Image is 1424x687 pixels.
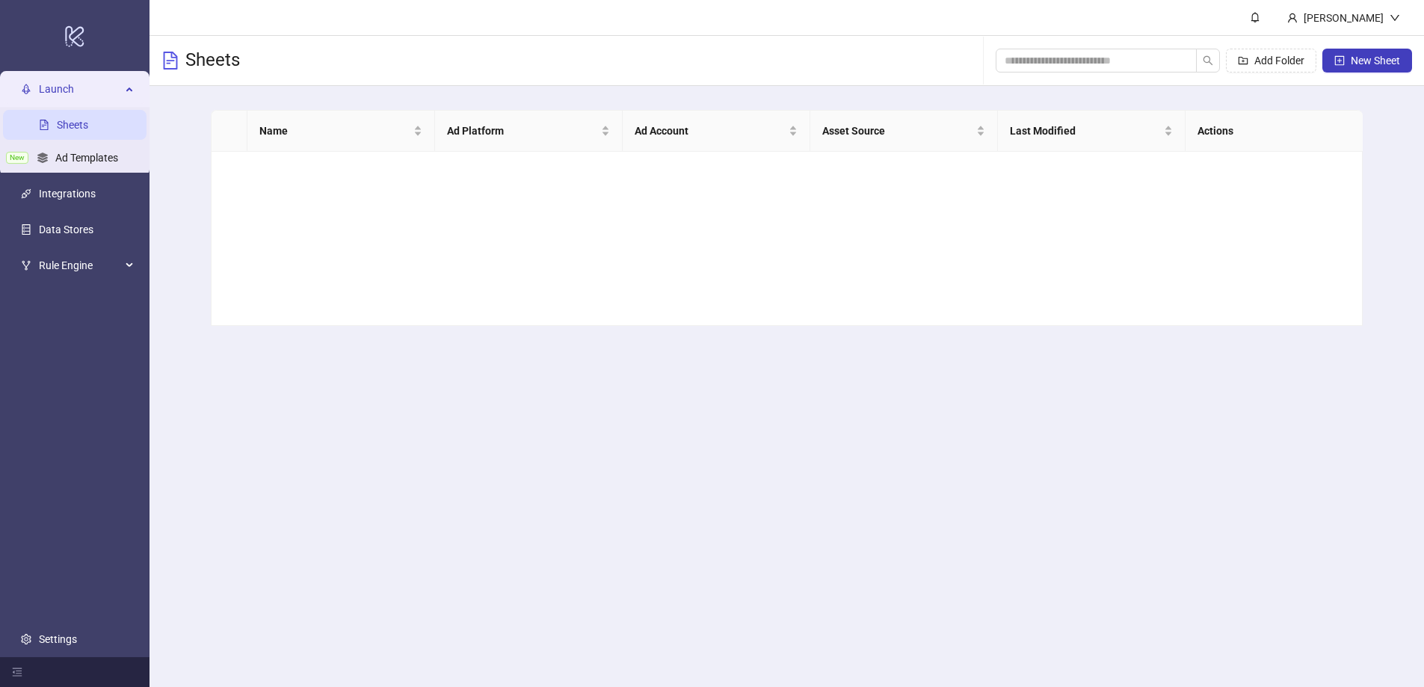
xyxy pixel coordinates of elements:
[635,123,786,139] span: Ad Account
[39,251,121,281] span: Rule Engine
[247,111,435,152] th: Name
[57,120,88,132] a: Sheets
[1226,49,1316,73] button: Add Folder
[623,111,810,152] th: Ad Account
[1287,13,1298,23] span: user
[1203,55,1213,66] span: search
[1250,12,1260,22] span: bell
[1390,13,1400,23] span: down
[1254,55,1304,67] span: Add Folder
[1334,55,1345,66] span: plus-square
[21,84,31,95] span: rocket
[39,75,121,105] span: Launch
[435,111,623,152] th: Ad Platform
[447,123,598,139] span: Ad Platform
[822,123,973,139] span: Asset Source
[998,111,1186,152] th: Last Modified
[259,123,410,139] span: Name
[12,667,22,677] span: menu-fold
[1298,10,1390,26] div: [PERSON_NAME]
[39,188,96,200] a: Integrations
[21,261,31,271] span: fork
[1238,55,1248,66] span: folder-add
[161,52,179,70] span: file-text
[1010,123,1161,139] span: Last Modified
[39,633,77,645] a: Settings
[1186,111,1373,152] th: Actions
[39,224,93,236] a: Data Stores
[185,49,240,73] h3: Sheets
[810,111,998,152] th: Asset Source
[55,153,118,164] a: Ad Templates
[1351,55,1400,67] span: New Sheet
[1322,49,1412,73] button: New Sheet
